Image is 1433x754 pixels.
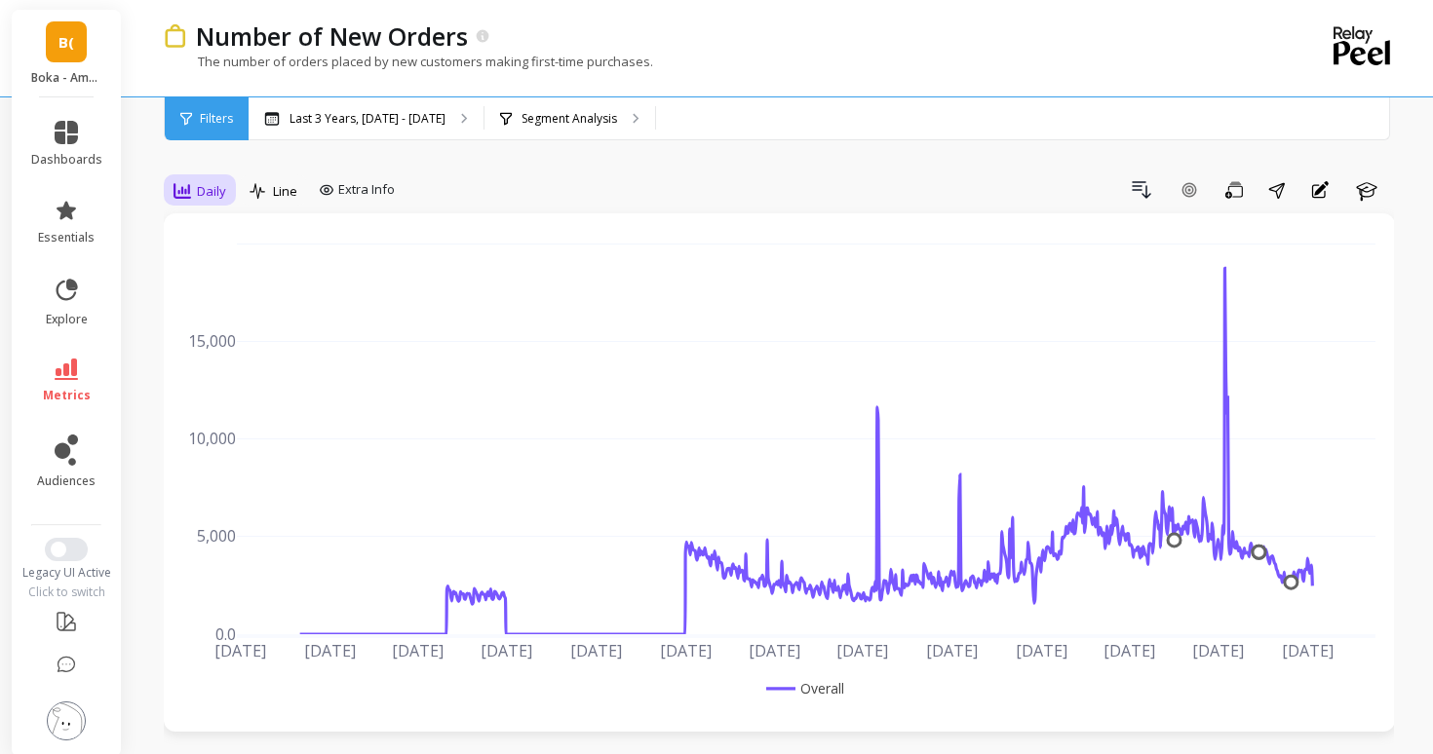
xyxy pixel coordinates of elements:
span: dashboards [31,152,102,168]
span: essentials [38,230,95,245]
p: Last 3 Years, [DATE] - [DATE] [290,111,445,127]
button: Switch to New UI [45,538,88,561]
p: Boka - Amazon (Essor) [31,70,102,86]
div: Legacy UI Active [12,565,122,581]
span: explore [46,312,88,327]
div: Click to switch [12,584,122,600]
span: Daily [197,182,226,201]
span: metrics [43,388,91,403]
p: Number of New Orders [196,19,468,53]
span: B( [58,31,74,54]
span: Extra Info [338,180,395,200]
span: audiences [37,473,96,489]
span: Line [273,182,297,201]
p: Segment Analysis [522,111,617,127]
img: profile picture [47,701,86,740]
p: The number of orders placed by new customers making first-time purchases. [164,53,653,70]
span: Filters [200,111,233,127]
img: header icon [164,24,186,49]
